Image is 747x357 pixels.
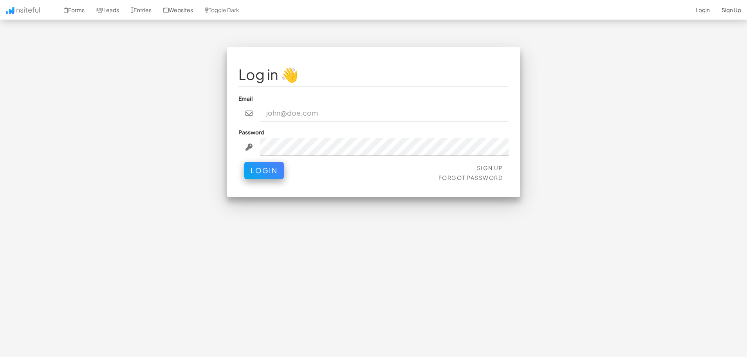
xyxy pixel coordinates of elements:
[238,67,509,82] h1: Log in 👋
[6,7,14,14] img: icon.png
[244,162,284,179] button: Login
[260,104,509,122] input: john@doe.com
[238,94,253,102] label: Email
[438,174,503,181] a: Forgot Password
[238,128,264,136] label: Password
[477,164,503,171] a: Sign Up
